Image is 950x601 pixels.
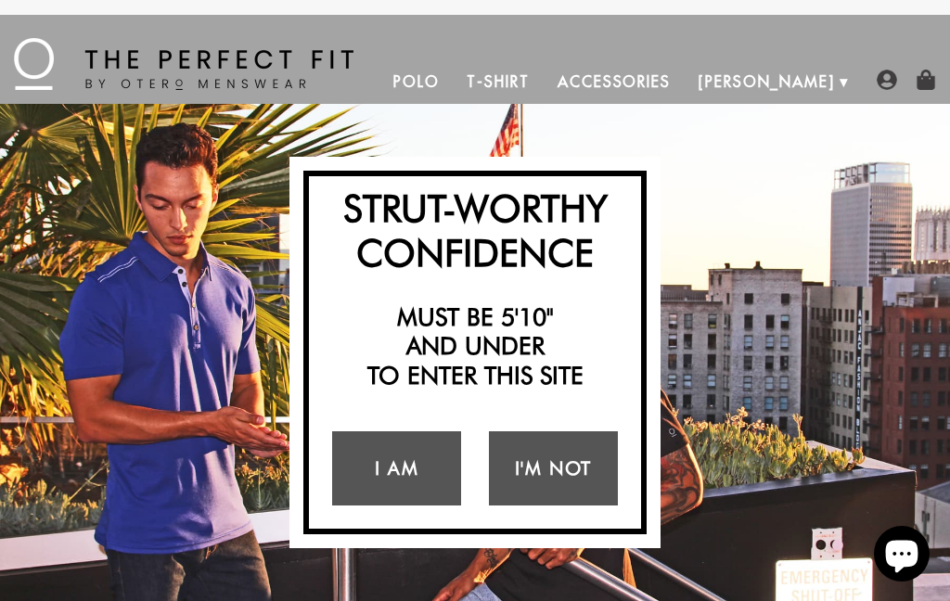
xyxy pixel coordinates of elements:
a: I Am [332,431,461,505]
h2: Strut-Worthy Confidence [318,185,632,275]
a: [PERSON_NAME] [685,59,849,104]
a: Polo [379,59,454,104]
inbox-online-store-chat: Shopify online store chat [868,526,935,586]
a: T-Shirt [453,59,543,104]
a: Accessories [544,59,685,104]
img: user-account-icon.png [877,70,897,90]
img: shopping-bag-icon.png [916,70,936,90]
a: I'm Not [489,431,618,505]
img: The Perfect Fit - by Otero Menswear - Logo [14,38,353,90]
h2: Must be 5'10" and under to enter this site [318,302,632,390]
